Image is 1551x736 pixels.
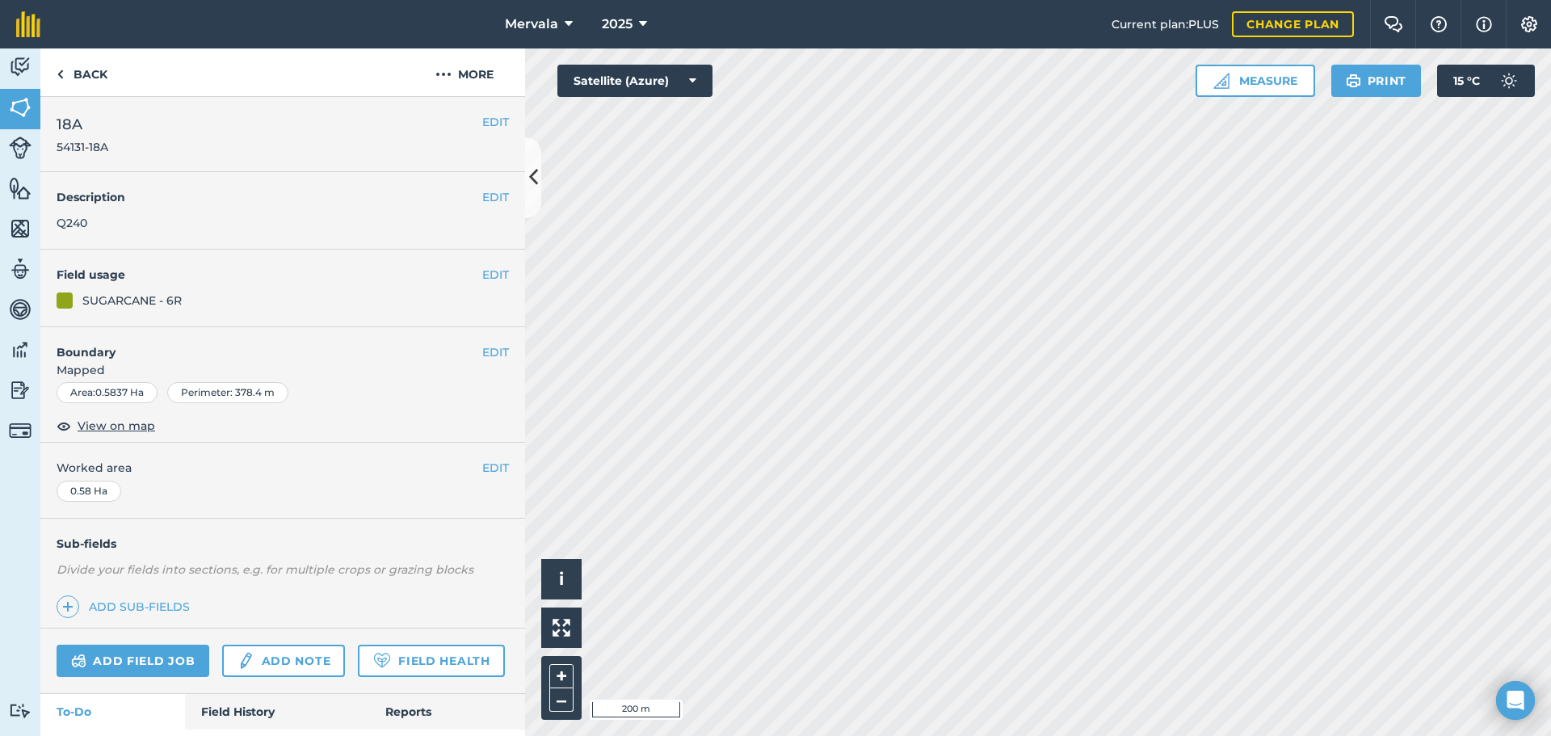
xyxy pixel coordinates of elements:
button: More [404,48,525,96]
button: Print [1331,65,1422,97]
a: Field History [185,694,368,730]
span: Mapped [40,361,525,379]
img: svg+xml;base64,PHN2ZyB4bWxucz0iaHR0cDovL3d3dy53My5vcmcvMjAwMC9zdmciIHdpZHRoPSI1NiIgaGVpZ2h0PSI2MC... [9,95,32,120]
button: EDIT [482,266,509,284]
span: Worked area [57,459,509,477]
img: Four arrows, one pointing top left, one top right, one bottom right and the last bottom left [553,619,570,637]
img: Two speech bubbles overlapping with the left bubble in the forefront [1384,16,1403,32]
a: Add note [222,645,345,677]
img: svg+xml;base64,PHN2ZyB4bWxucz0iaHR0cDovL3d3dy53My5vcmcvMjAwMC9zdmciIHdpZHRoPSI1NiIgaGVpZ2h0PSI2MC... [9,176,32,200]
a: Back [40,48,124,96]
span: 15 ° C [1453,65,1480,97]
img: svg+xml;base64,PHN2ZyB4bWxucz0iaHR0cDovL3d3dy53My5vcmcvMjAwMC9zdmciIHdpZHRoPSIxNyIgaGVpZ2h0PSIxNy... [1476,15,1492,34]
img: svg+xml;base64,PD94bWwgdmVyc2lvbj0iMS4wIiBlbmNvZGluZz0idXRmLTgiPz4KPCEtLSBHZW5lcmF0b3I6IEFkb2JlIE... [9,419,32,442]
button: EDIT [482,459,509,477]
img: svg+xml;base64,PD94bWwgdmVyc2lvbj0iMS4wIiBlbmNvZGluZz0idXRmLTgiPz4KPCEtLSBHZW5lcmF0b3I6IEFkb2JlIE... [9,703,32,718]
span: 2025 [602,15,633,34]
button: EDIT [482,343,509,361]
div: Perimeter : 378.4 m [167,382,288,403]
img: svg+xml;base64,PD94bWwgdmVyc2lvbj0iMS4wIiBlbmNvZGluZz0idXRmLTgiPz4KPCEtLSBHZW5lcmF0b3I6IEFkb2JlIE... [9,257,32,281]
img: Ruler icon [1213,73,1229,89]
img: svg+xml;base64,PHN2ZyB4bWxucz0iaHR0cDovL3d3dy53My5vcmcvMjAwMC9zdmciIHdpZHRoPSI1NiIgaGVpZ2h0PSI2MC... [9,217,32,241]
button: 15 °C [1437,65,1535,97]
img: svg+xml;base64,PHN2ZyB4bWxucz0iaHR0cDovL3d3dy53My5vcmcvMjAwMC9zdmciIHdpZHRoPSIxOSIgaGVpZ2h0PSIyNC... [1346,71,1361,90]
h4: Field usage [57,266,482,284]
img: A cog icon [1519,16,1539,32]
img: svg+xml;base64,PD94bWwgdmVyc2lvbj0iMS4wIiBlbmNvZGluZz0idXRmLTgiPz4KPCEtLSBHZW5lcmF0b3I6IEFkb2JlIE... [9,137,32,159]
a: Change plan [1232,11,1354,37]
div: Open Intercom Messenger [1496,681,1535,720]
span: Q240 [57,216,87,230]
img: svg+xml;base64,PHN2ZyB4bWxucz0iaHR0cDovL3d3dy53My5vcmcvMjAwMC9zdmciIHdpZHRoPSI5IiBoZWlnaHQ9IjI0Ii... [57,65,64,84]
button: Measure [1196,65,1315,97]
img: svg+xml;base64,PHN2ZyB4bWxucz0iaHR0cDovL3d3dy53My5vcmcvMjAwMC9zdmciIHdpZHRoPSIxNCIgaGVpZ2h0PSIyNC... [62,597,74,616]
h4: Description [57,188,509,206]
div: 0.58 Ha [57,481,121,502]
img: A question mark icon [1429,16,1448,32]
img: svg+xml;base64,PD94bWwgdmVyc2lvbj0iMS4wIiBlbmNvZGluZz0idXRmLTgiPz4KPCEtLSBHZW5lcmF0b3I6IEFkb2JlIE... [9,338,32,362]
h4: Sub-fields [40,535,525,553]
em: Divide your fields into sections, e.g. for multiple crops or grazing blocks [57,562,473,577]
span: 54131-18A [57,139,108,155]
img: svg+xml;base64,PHN2ZyB4bWxucz0iaHR0cDovL3d3dy53My5vcmcvMjAwMC9zdmciIHdpZHRoPSIxOCIgaGVpZ2h0PSIyNC... [57,416,71,435]
a: To-Do [40,694,185,730]
a: Reports [369,694,525,730]
span: Mervala [505,15,558,34]
button: i [541,559,582,599]
img: svg+xml;base64,PHN2ZyB4bWxucz0iaHR0cDovL3d3dy53My5vcmcvMjAwMC9zdmciIHdpZHRoPSIyMCIgaGVpZ2h0PSIyNC... [435,65,452,84]
a: Add sub-fields [57,595,196,618]
img: svg+xml;base64,PD94bWwgdmVyc2lvbj0iMS4wIiBlbmNvZGluZz0idXRmLTgiPz4KPCEtLSBHZW5lcmF0b3I6IEFkb2JlIE... [237,651,254,671]
img: fieldmargin Logo [16,11,40,37]
span: 18A [57,113,108,136]
button: EDIT [482,113,509,131]
button: View on map [57,416,155,435]
button: EDIT [482,188,509,206]
img: svg+xml;base64,PD94bWwgdmVyc2lvbj0iMS4wIiBlbmNvZGluZz0idXRmLTgiPz4KPCEtLSBHZW5lcmF0b3I6IEFkb2JlIE... [9,378,32,402]
a: Field Health [358,645,504,677]
img: svg+xml;base64,PD94bWwgdmVyc2lvbj0iMS4wIiBlbmNvZGluZz0idXRmLTgiPz4KPCEtLSBHZW5lcmF0b3I6IEFkb2JlIE... [9,297,32,322]
div: SUGARCANE - 6R [82,292,182,309]
span: i [559,569,564,589]
a: Add field job [57,645,209,677]
span: Current plan : PLUS [1112,15,1219,33]
img: svg+xml;base64,PD94bWwgdmVyc2lvbj0iMS4wIiBlbmNvZGluZz0idXRmLTgiPz4KPCEtLSBHZW5lcmF0b3I6IEFkb2JlIE... [71,651,86,671]
span: View on map [78,417,155,435]
img: svg+xml;base64,PD94bWwgdmVyc2lvbj0iMS4wIiBlbmNvZGluZz0idXRmLTgiPz4KPCEtLSBHZW5lcmF0b3I6IEFkb2JlIE... [9,55,32,79]
button: – [549,688,574,712]
button: + [549,664,574,688]
div: Area : 0.5837 Ha [57,382,158,403]
img: svg+xml;base64,PD94bWwgdmVyc2lvbj0iMS4wIiBlbmNvZGluZz0idXRmLTgiPz4KPCEtLSBHZW5lcmF0b3I6IEFkb2JlIE... [1493,65,1525,97]
button: Satellite (Azure) [557,65,712,97]
h4: Boundary [40,327,482,361]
